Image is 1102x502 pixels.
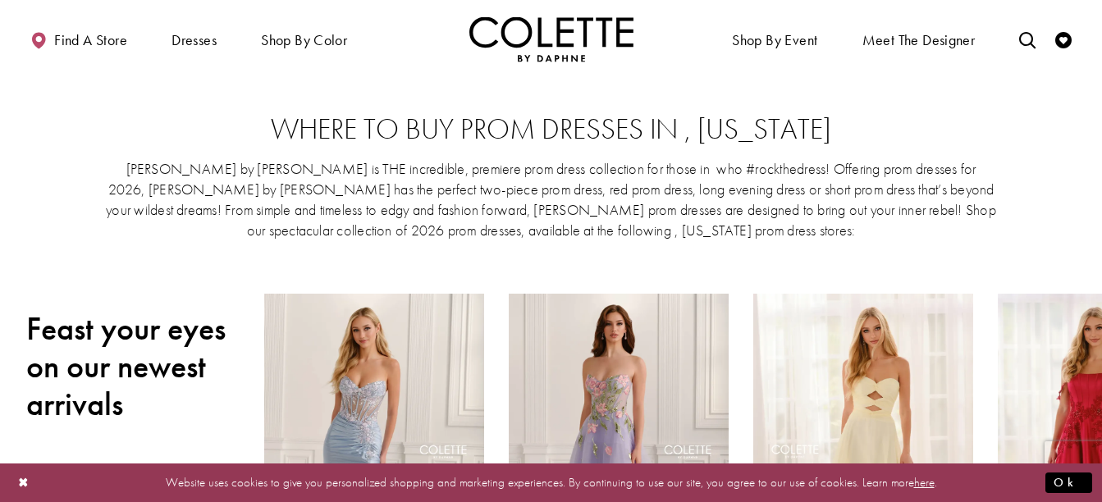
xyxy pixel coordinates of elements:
[26,16,131,62] a: Find a store
[914,474,935,491] a: here
[732,32,817,48] span: Shop By Event
[118,472,984,494] p: Website uses cookies to give you personalized shopping and marketing experiences. By continuing t...
[1051,16,1076,62] a: Check Wishlist
[1045,472,1092,493] button: Submit Dialog
[257,16,351,62] span: Shop by color
[59,113,1044,146] h2: Where to buy prom dresses in , [US_STATE]
[167,16,221,62] span: Dresses
[26,310,240,423] h2: Feast your eyes on our newest arrivals
[862,32,976,48] span: Meet the designer
[54,32,127,48] span: Find a store
[469,16,633,62] img: Colette by Daphne
[98,158,1004,240] p: [PERSON_NAME] by [PERSON_NAME] is THE incredible, premiere prom dress collection for those in who...
[261,32,347,48] span: Shop by color
[1015,16,1040,62] a: Toggle search
[858,16,980,62] a: Meet the designer
[728,16,821,62] span: Shop By Event
[171,32,217,48] span: Dresses
[10,468,38,497] button: Close Dialog
[469,16,633,62] a: Visit Home Page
